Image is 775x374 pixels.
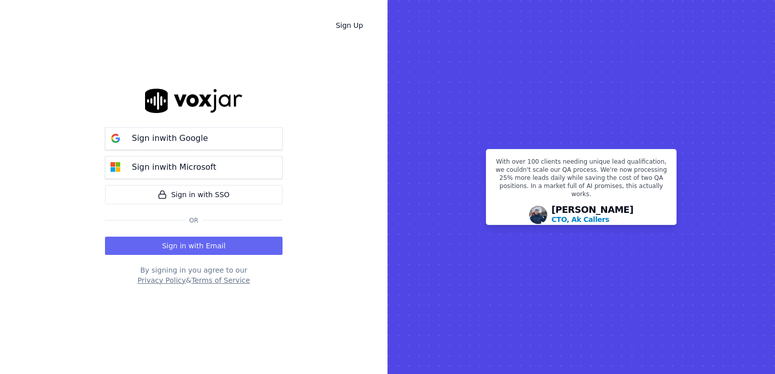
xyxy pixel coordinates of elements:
[529,206,547,224] img: Avatar
[328,16,371,34] a: Sign Up
[105,128,126,148] img: google Sign in button
[105,185,283,204] a: Sign in with SSO
[551,214,609,225] p: CTO, Ak Callers
[105,237,283,255] button: Sign in with Email
[492,158,670,202] p: With over 100 clients needing unique lead qualification, we couldn't scale our QA process. We're ...
[551,205,633,225] div: [PERSON_NAME]
[105,157,126,177] img: microsoft Sign in button
[185,216,202,225] span: Or
[132,161,216,173] p: Sign in with Microsoft
[105,156,283,179] button: Sign inwith Microsoft
[145,89,242,113] img: logo
[137,275,186,285] button: Privacy Policy
[132,132,208,144] p: Sign in with Google
[105,265,283,285] div: By signing in you agree to our &
[105,127,283,150] button: Sign inwith Google
[191,275,250,285] button: Terms of Service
